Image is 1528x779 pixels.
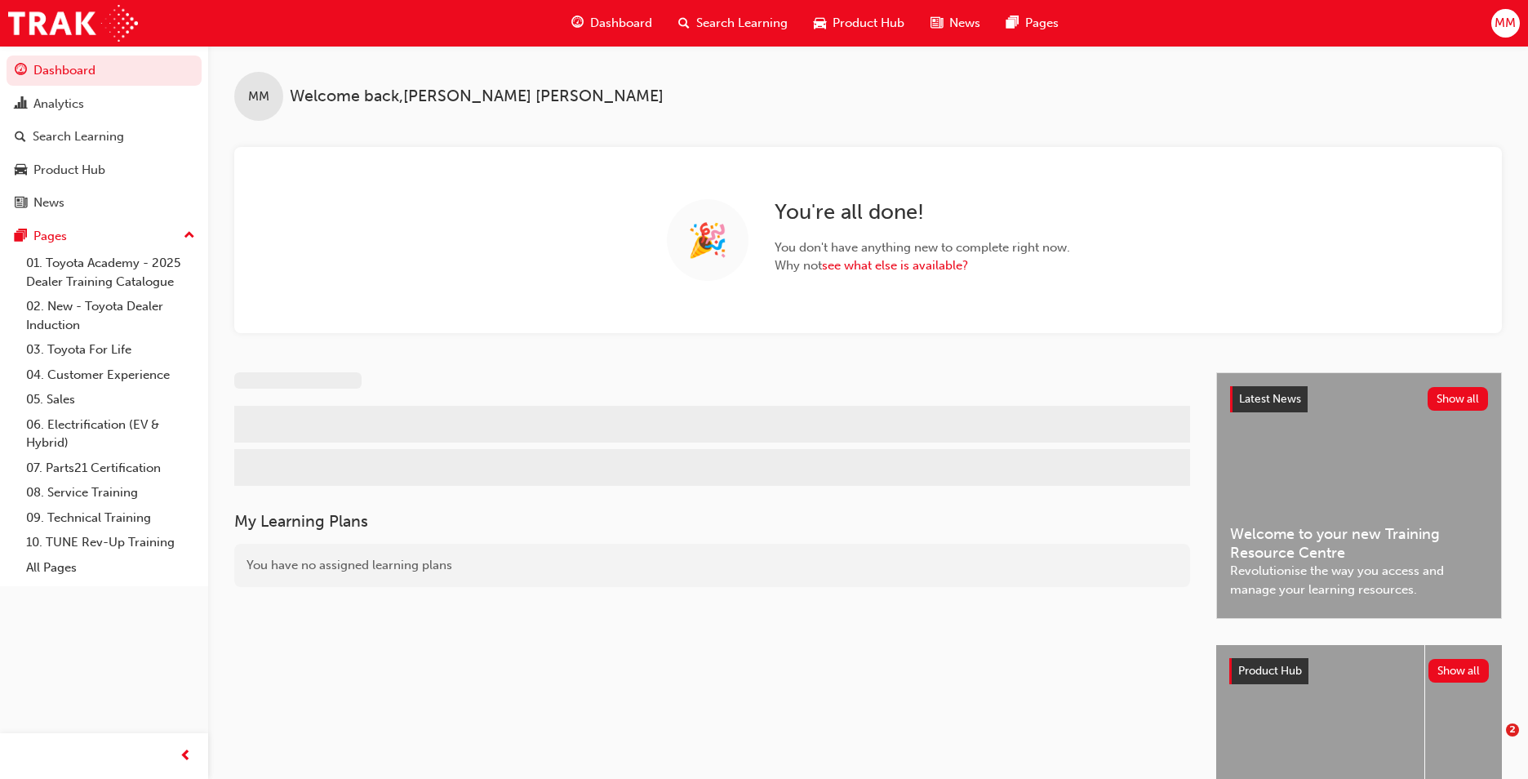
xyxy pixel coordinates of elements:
span: chart-icon [15,97,27,112]
span: You don ' t have anything new to complete right now. [775,238,1070,257]
a: Analytics [7,89,202,119]
div: Product Hub [33,161,105,180]
span: News [949,14,980,33]
a: News [7,188,202,218]
h3: My Learning Plans [234,512,1190,531]
div: Analytics [33,95,84,114]
a: news-iconNews [917,7,993,40]
a: 01. Toyota Academy - 2025 Dealer Training Catalogue [20,251,202,294]
button: Pages [7,221,202,252]
a: Dashboard [7,56,202,86]
a: Product HubShow all [1229,658,1489,684]
a: 02. New - Toyota Dealer Induction [20,294,202,337]
span: guage-icon [571,13,584,33]
span: MM [1495,14,1516,33]
span: 🎉 [687,231,728,250]
span: Product Hub [1238,664,1302,678]
button: Show all [1428,387,1489,411]
a: guage-iconDashboard [558,7,665,40]
span: prev-icon [180,746,192,767]
a: Search Learning [7,122,202,152]
div: You have no assigned learning plans [234,544,1190,587]
span: pages-icon [15,229,27,244]
a: 04. Customer Experience [20,363,202,388]
span: Latest News [1239,392,1301,406]
span: Welcome back , [PERSON_NAME] [PERSON_NAME] [290,87,664,106]
span: pages-icon [1006,13,1019,33]
a: Product Hub [7,155,202,185]
span: up-icon [184,225,195,247]
span: 2 [1506,723,1519,737]
div: News [33,194,64,212]
span: car-icon [814,13,826,33]
span: Search Learning [696,14,788,33]
span: guage-icon [15,64,27,78]
a: 05. Sales [20,387,202,412]
div: Pages [33,227,67,246]
a: All Pages [20,555,202,581]
span: news-icon [931,13,943,33]
a: 03. Toyota For Life [20,337,202,363]
img: Trak [8,5,138,42]
a: 06. Electrification (EV & Hybrid) [20,412,202,456]
span: Why not [775,256,1070,275]
span: Dashboard [590,14,652,33]
span: Product Hub [833,14,904,33]
a: 07. Parts21 Certification [20,456,202,481]
a: see what else is available? [822,258,968,273]
a: pages-iconPages [993,7,1072,40]
a: search-iconSearch Learning [665,7,801,40]
a: car-iconProduct Hub [801,7,917,40]
h2: You ' re all done! [775,199,1070,225]
a: Latest NewsShow all [1230,386,1488,412]
a: 09. Technical Training [20,505,202,531]
button: Show all [1428,659,1490,683]
span: search-icon [678,13,690,33]
button: DashboardAnalyticsSearch LearningProduct HubNews [7,52,202,221]
span: search-icon [15,130,26,145]
span: Revolutionise the way you access and manage your learning resources. [1230,562,1488,599]
span: news-icon [15,196,27,211]
span: car-icon [15,163,27,178]
span: MM [248,87,269,106]
iframe: Intercom live chat [1472,723,1512,763]
div: Search Learning [33,127,124,146]
span: Pages [1025,14,1059,33]
a: 10. TUNE Rev-Up Training [20,530,202,555]
span: Welcome to your new Training Resource Centre [1230,525,1488,562]
a: Latest NewsShow allWelcome to your new Training Resource CentreRevolutionise the way you access a... [1216,372,1502,619]
a: 08. Service Training [20,480,202,505]
button: MM [1491,9,1520,38]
